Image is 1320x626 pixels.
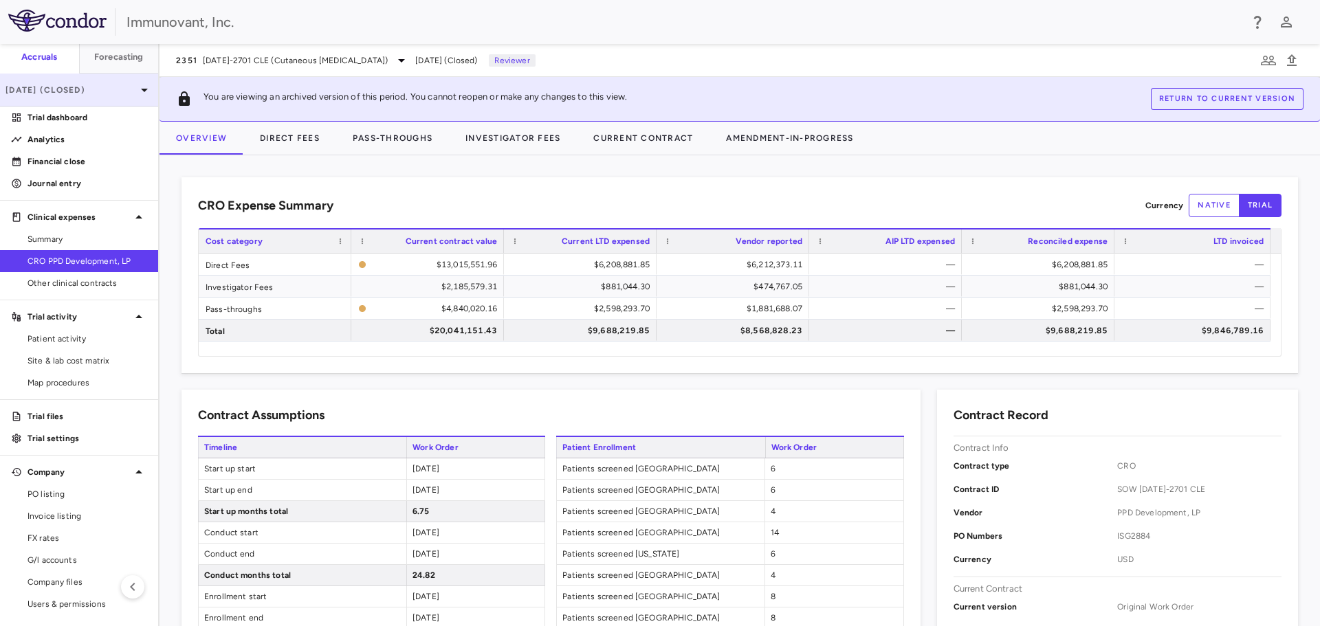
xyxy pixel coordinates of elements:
span: Site & lab cost matrix [27,355,147,367]
p: You are viewing an archived version of this period. You cannot reopen or make any changes to this... [203,91,627,107]
span: 4 [771,506,775,516]
span: Patients screened [GEOGRAPHIC_DATA] [557,586,764,607]
button: Overview [159,122,243,155]
div: $9,846,789.16 [1127,320,1264,342]
div: $881,044.30 [974,276,1108,298]
div: $13,015,551.96 [372,254,497,276]
span: Patients screened [GEOGRAPHIC_DATA] [557,501,764,522]
div: $474,767.05 [669,276,802,298]
div: Total [199,320,351,341]
span: Conduct end [199,544,406,564]
span: LTD invoiced [1213,236,1264,246]
h6: Accruals [21,51,57,63]
div: Pass-throughs [199,298,351,319]
span: Patients screened [GEOGRAPHIC_DATA] [557,565,764,585]
div: $6,212,373.11 [669,254,802,276]
p: Reviewer [489,54,536,67]
div: $4,840,020.16 [372,298,497,320]
span: [DATE] [412,613,439,623]
span: [DATE] [412,592,439,601]
p: Trial settings [27,432,147,445]
span: Vendor reported [736,236,802,246]
span: Patients screened [GEOGRAPHIC_DATA] [557,522,764,543]
p: Trial activity [27,311,131,323]
span: Conduct months total [199,565,406,585]
span: Original Work Order [1117,601,1281,613]
span: Work Order [765,437,904,458]
div: $6,208,881.85 [974,254,1108,276]
span: CRO PPD Development, LP [27,255,147,267]
span: Work Order [406,437,545,458]
button: Return to current version [1151,88,1303,110]
p: Currency [1145,199,1183,212]
button: trial [1239,194,1281,217]
h6: Forecasting [94,51,144,63]
button: native [1189,194,1240,217]
span: 6 [771,464,775,473]
span: Summary [27,233,147,245]
div: — [822,298,955,320]
span: SOW [DATE]-2701 CLE [1117,483,1281,495]
p: Vendor [954,506,1118,519]
span: [DATE]-2701 CLE (Cutaneous [MEDICAL_DATA]) [203,54,388,67]
span: Users & permissions [27,598,147,610]
span: 6 [771,485,775,495]
span: [DATE] (Closed) [415,54,477,67]
div: $1,881,688.07 [669,298,802,320]
span: Patients screened [GEOGRAPHIC_DATA] [557,480,764,500]
span: Map procedures [27,377,147,389]
p: Current version [954,601,1118,613]
span: Company files [27,576,147,588]
button: Direct Fees [243,122,336,155]
button: Current Contract [577,122,709,155]
p: Trial files [27,410,147,423]
div: $9,688,219.85 [516,320,650,342]
div: — [822,320,955,342]
p: Clinical expenses [27,211,131,223]
span: Patient activity [27,333,147,345]
div: $9,688,219.85 [974,320,1108,342]
p: Financial close [27,155,147,168]
div: — [1127,298,1264,320]
span: [DATE] [412,528,439,537]
span: [DATE] [412,464,439,473]
span: 4 [771,570,775,580]
span: 6 [771,549,775,559]
span: PO listing [27,488,147,500]
span: Reconciled expense [1028,236,1108,246]
span: Current LTD expensed [562,236,650,246]
span: 24.82 [412,570,435,580]
div: $881,044.30 [516,276,650,298]
button: Investigator Fees [449,122,577,155]
span: 2351 [176,55,197,66]
div: — [1127,254,1264,276]
h6: Contract Assumptions [198,406,324,425]
span: 6.75 [412,506,430,516]
p: Journal entry [27,177,147,190]
span: Patients screened [US_STATE] [557,544,764,564]
span: PPD Development, LP [1117,506,1281,519]
p: [DATE] (Closed) [5,84,136,96]
span: Invoice listing [27,510,147,522]
span: Patients screened [GEOGRAPHIC_DATA] [557,458,764,479]
div: $8,568,828.23 [669,320,802,342]
h6: Contract Record [954,406,1048,425]
span: The contract record and uploaded budget values do not match. Please review the contract record an... [358,298,497,318]
span: Enrollment start [199,586,406,607]
p: Company [27,466,131,478]
span: 8 [771,592,775,601]
h6: CRO Expense Summary [198,197,333,215]
div: — [822,254,955,276]
span: The contract record and uploaded budget values do not match. Please review the contract record an... [358,254,497,274]
span: 8 [771,613,775,623]
p: Trial dashboard [27,111,147,124]
p: Contract Info [954,442,1009,454]
span: Patient Enrollment [556,437,764,458]
p: Currency [954,553,1118,566]
p: Analytics [27,133,147,146]
span: Other clinical contracts [27,277,147,289]
div: $2,185,579.31 [364,276,497,298]
span: Cost category [206,236,263,246]
div: $20,041,151.43 [364,320,497,342]
span: [DATE] [412,485,439,495]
